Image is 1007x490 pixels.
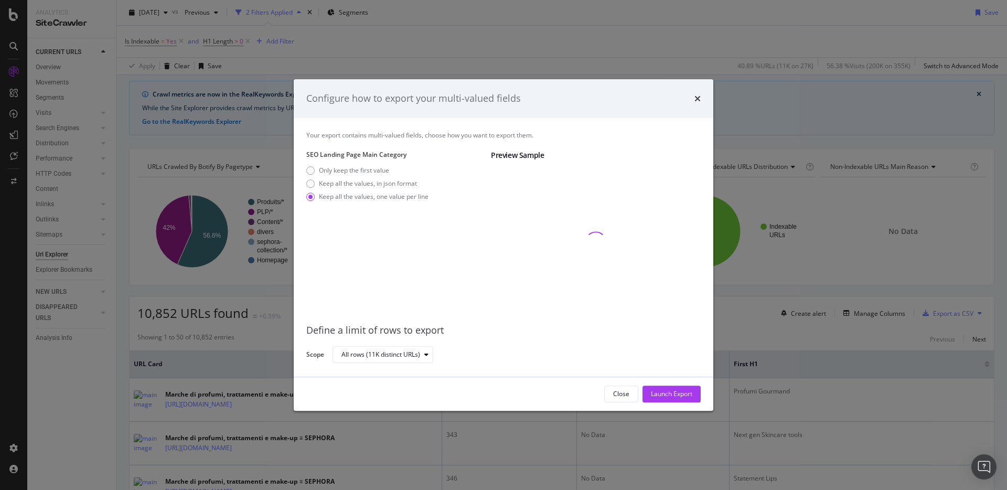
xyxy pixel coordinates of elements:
div: Only keep the first value [306,166,428,175]
label: SEO Landing Page Main Category [306,150,483,159]
div: Launch Export [651,389,692,398]
div: All rows (11K distinct URLs) [341,351,420,358]
div: Define a limit of rows to export [306,324,701,337]
div: Keep all the values, in json format [306,179,428,188]
label: Scope [306,350,324,361]
div: times [694,92,701,105]
div: Keep all the values, one value per line [319,192,428,201]
div: Keep all the values, in json format [319,179,417,188]
div: Your export contains multi-valued fields, choose how you want to export them. [306,131,701,140]
div: Close [613,389,629,398]
div: Only keep the first value [319,166,389,175]
div: Configure how to export your multi-valued fields [306,92,521,105]
div: Open Intercom Messenger [971,454,997,480]
button: Launch Export [642,386,701,402]
button: All rows (11K distinct URLs) [333,346,433,363]
div: modal [294,79,713,411]
button: Close [604,386,638,402]
div: Preview Sample [491,150,701,161]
